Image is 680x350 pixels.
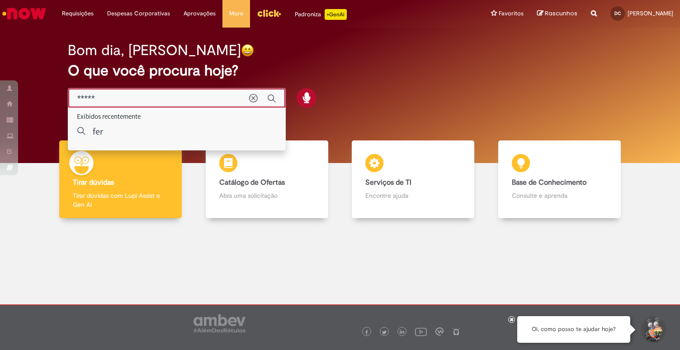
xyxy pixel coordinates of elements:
span: Favoritos [499,9,524,18]
img: click_logo_yellow_360x200.png [257,6,281,20]
img: happy-face.png [241,44,254,57]
a: Rascunhos [537,9,577,18]
span: Aprovações [184,9,216,18]
button: Iniciar Conversa de Suporte [639,316,666,343]
p: Abra uma solicitação [219,191,315,200]
a: Tirar dúvidas Tirar dúvidas com Lupi Assist e Gen Ai [47,140,194,219]
p: Encontre ajuda [365,191,461,200]
span: [PERSON_NAME] [628,9,673,17]
p: Tirar dúvidas com Lupi Assist e Gen Ai [73,191,168,209]
b: Catálogo de Ofertas [219,178,285,187]
h2: O que você procura hoje? [68,63,612,79]
span: More [229,9,243,18]
span: Despesas Corporativas [107,9,170,18]
b: Tirar dúvidas [73,178,114,187]
img: logo_footer_naosei.png [452,327,460,336]
img: logo_footer_youtube.png [415,326,427,337]
span: Rascunhos [545,9,577,18]
img: logo_footer_twitter.png [382,330,387,335]
a: Base de Conhecimento Consulte e aprenda [486,140,633,219]
p: Consulte e aprenda [512,191,607,200]
img: logo_footer_workplace.png [435,327,444,336]
span: DC [614,10,621,16]
a: Catálogo de Ofertas Abra uma solicitação [194,140,340,219]
b: Serviços de TI [365,178,411,187]
a: Serviços de TI Encontre ajuda [340,140,486,219]
img: ServiceNow [1,5,47,23]
div: Oi, como posso te ajudar hoje? [517,316,630,343]
span: Requisições [62,9,94,18]
div: Padroniza [295,9,347,20]
img: logo_footer_facebook.png [364,330,369,335]
h2: Bom dia, [PERSON_NAME] [68,42,241,58]
img: logo_footer_ambev_rotulo_gray.png [194,314,246,332]
b: Base de Conhecimento [512,178,586,187]
img: logo_footer_linkedin.png [400,330,404,335]
p: +GenAi [325,9,347,20]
